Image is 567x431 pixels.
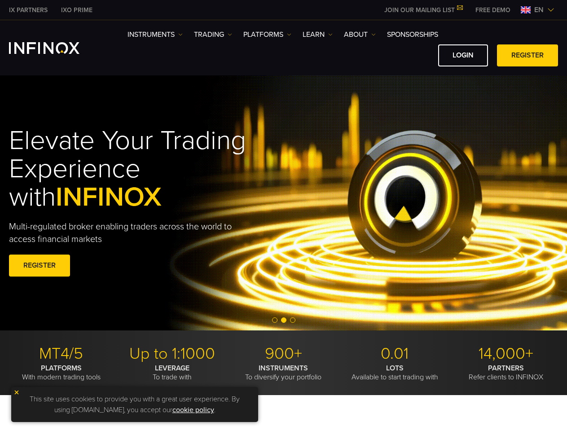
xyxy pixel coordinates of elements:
p: 900+ [231,344,336,364]
strong: LOTS [386,364,404,373]
a: Instruments [127,29,183,40]
a: REGISTER [9,255,70,277]
h1: Elevate Your Trading Experience with [9,127,300,211]
a: LOGIN [438,44,488,66]
span: Go to slide 2 [281,317,286,323]
p: 0.01 [343,344,447,364]
strong: LEVERAGE [155,364,189,373]
p: To diversify your portfolio [231,364,336,382]
span: Go to slide 1 [272,317,277,323]
p: Multi-regulated broker enabling traders across the world to access financial markets [9,220,242,246]
a: TRADING [194,29,232,40]
img: yellow close icon [13,389,20,396]
a: cookie policy [172,405,214,414]
a: ABOUT [344,29,376,40]
strong: INSTRUMENTS [259,364,308,373]
a: REGISTER [497,44,558,66]
a: SPONSORSHIPS [387,29,438,40]
strong: PARTNERS [488,364,524,373]
a: INFINOX [2,5,54,15]
p: MT4/5 [9,344,114,364]
p: Up to 1:1000 [120,344,225,364]
span: Go to slide 3 [290,317,295,323]
span: INFINOX [56,181,162,213]
a: Learn [303,29,333,40]
strong: PLATFORMS [41,364,82,373]
a: INFINOX MENU [469,5,517,15]
a: INFINOX [54,5,99,15]
p: 14,000+ [453,344,558,364]
p: With modern trading tools [9,364,114,382]
p: Available to start trading with [343,364,447,382]
a: PLATFORMS [243,29,291,40]
a: INFINOX Logo [9,42,101,54]
p: To trade with [120,364,225,382]
span: en [531,4,547,15]
p: Refer clients to INFINOX [453,364,558,382]
a: JOIN OUR MAILING LIST [378,6,469,14]
p: This site uses cookies to provide you with a great user experience. By using [DOMAIN_NAME], you a... [16,391,254,418]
